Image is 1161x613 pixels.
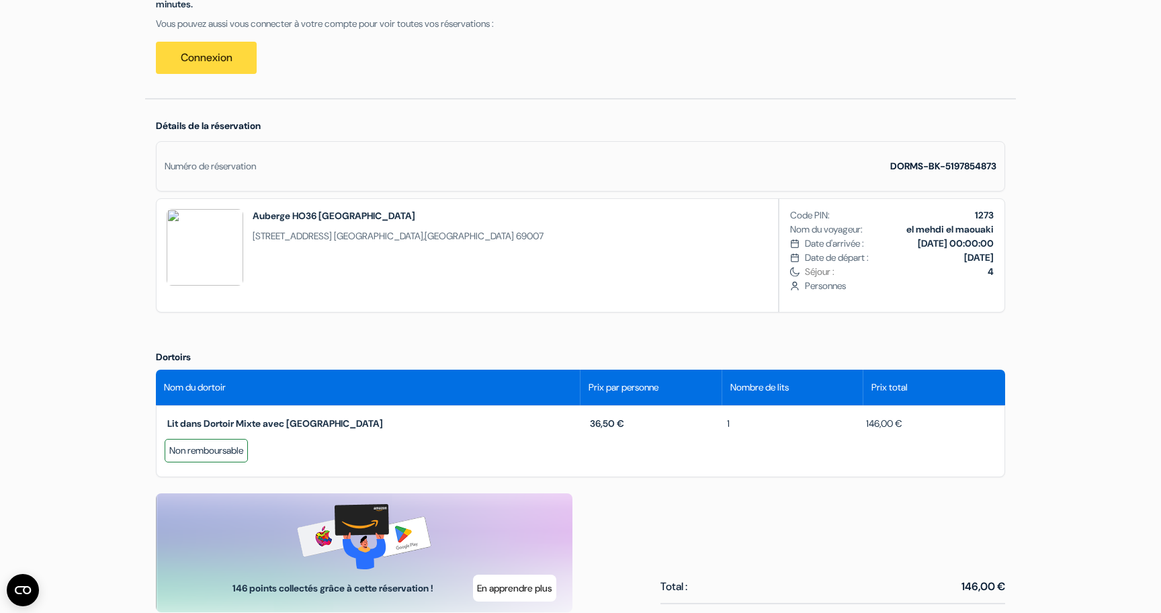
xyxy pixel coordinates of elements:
b: 1273 [975,209,994,221]
span: 36,50 € [590,417,624,430]
span: 1 [719,417,730,431]
button: En apprendre plus [473,575,556,602]
span: 146,00 € [961,579,1005,595]
a: Connexion [156,42,257,74]
img: gift-card-banner.png [297,504,432,569]
span: Code PIN: [790,208,830,222]
span: Total : [660,579,687,595]
b: 4 [988,265,994,278]
span: Personnes [805,279,994,293]
div: Non remboursable [165,439,248,462]
img: BmAKNAA1AjUENwZm [167,209,243,286]
b: el mehdi el maouaki [906,223,994,235]
span: Séjour : [805,265,994,279]
span: Nombre de lits [730,380,789,395]
span: 69007 [516,230,544,242]
span: Détails de la réservation [156,120,261,132]
b: [DATE] 00:00:00 [918,237,994,249]
div: Numéro de réservation [165,159,256,173]
span: , [253,229,544,243]
span: Date d'arrivée : [805,237,864,251]
button: Ouvrir le widget CMP [7,574,39,606]
h2: Auberge HO36 [GEOGRAPHIC_DATA] [253,209,544,222]
span: Lit dans Dortoir Mixte avec [GEOGRAPHIC_DATA] [167,417,383,430]
span: Date de départ : [805,251,869,265]
span: Nom du voyageur: [790,222,863,237]
span: 146 points collectés grâce à cette réservation ! [229,581,437,596]
span: [GEOGRAPHIC_DATA] [425,230,514,242]
b: [DATE] [964,251,994,263]
span: 146,00 € [858,417,902,431]
span: [STREET_ADDRESS] [253,230,332,242]
span: Nom du dortoir [164,380,226,395]
strong: DORMS-BK-5197854873 [890,160,996,172]
span: Prix total [871,380,908,395]
p: Vous pouvez aussi vous connecter à votre compte pour voir toutes vos réservations : [156,17,1005,31]
span: Dortoirs [156,351,191,363]
span: Prix par personne [589,380,658,395]
span: [GEOGRAPHIC_DATA] [334,230,423,242]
